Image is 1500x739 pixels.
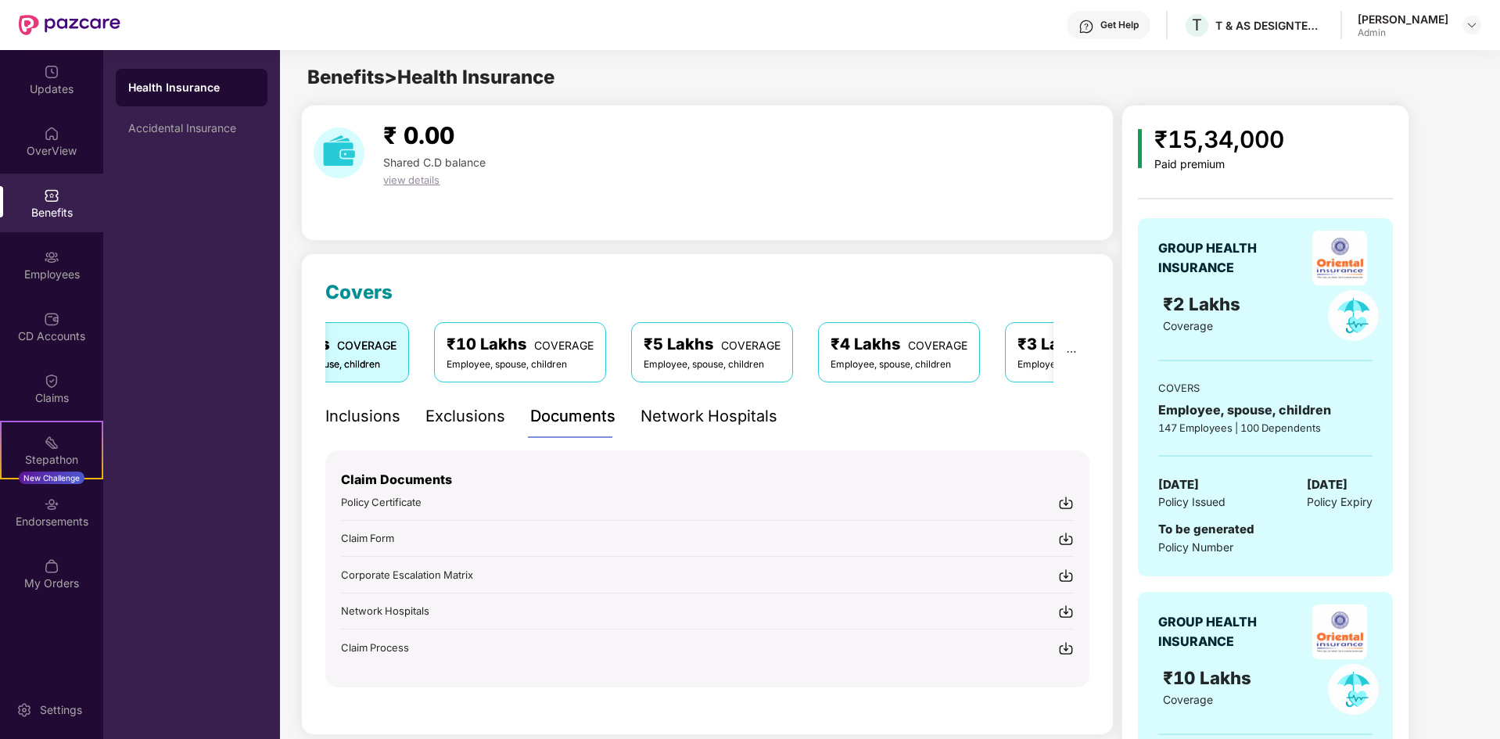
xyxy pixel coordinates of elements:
div: ₹15,34,000 [1154,121,1284,158]
div: 147 Employees | 100 Dependents [1158,420,1373,436]
div: ₹10 Lakhs [447,332,594,357]
span: Policy Issued [1158,493,1225,511]
div: Accidental Insurance [128,122,255,135]
span: Benefits > Health Insurance [307,66,554,88]
span: Claim Process [341,641,409,654]
div: GROUP HEALTH INSURANCE [1158,612,1295,651]
span: Claim Form [341,532,394,544]
div: Employee, spouse, children [260,357,397,372]
img: svg+xml;base64,PHN2ZyBpZD0iRG93bmxvYWQtMjR4MjQiIHhtbG5zPSJodHRwOi8vd3d3LnczLm9yZy8yMDAwL3N2ZyIgd2... [1058,531,1074,547]
div: ₹4 Lakhs [831,332,967,357]
img: svg+xml;base64,PHN2ZyBpZD0iQ0RfQWNjb3VudHMiIGRhdGEtbmFtZT0iQ0QgQWNjb3VudHMiIHhtbG5zPSJodHRwOi8vd3... [44,311,59,327]
div: Admin [1358,27,1448,39]
img: svg+xml;base64,PHN2ZyBpZD0iSG9tZSIgeG1sbnM9Imh0dHA6Ly93d3cudzMub3JnLzIwMDAvc3ZnIiB3aWR0aD0iMjAiIG... [44,126,59,142]
img: svg+xml;base64,PHN2ZyBpZD0iU2V0dGluZy0yMHgyMCIgeG1sbnM9Imh0dHA6Ly93d3cudzMub3JnLzIwMDAvc3ZnIiB3aW... [16,702,32,718]
img: svg+xml;base64,PHN2ZyBpZD0iQ2xhaW0iIHhtbG5zPSJodHRwOi8vd3d3LnczLm9yZy8yMDAwL3N2ZyIgd2lkdGg9IjIwIi... [44,373,59,389]
img: New Pazcare Logo [19,15,120,35]
div: Paid premium [1154,158,1284,171]
img: svg+xml;base64,PHN2ZyBpZD0iRG93bmxvYWQtMjR4MjQiIHhtbG5zPSJodHRwOi8vd3d3LnczLm9yZy8yMDAwL3N2ZyIgd2... [1058,495,1074,511]
div: T & AS DESIGNTECH SERVICES PRIVATE LIMITED [1215,18,1325,33]
span: Policy Certificate [341,496,422,508]
img: policyIcon [1328,290,1379,341]
img: svg+xml;base64,PHN2ZyB4bWxucz0iaHR0cDovL3d3dy53My5vcmcvMjAwMC9zdmciIHdpZHRoPSIyMSIgaGVpZ2h0PSIyMC... [44,435,59,450]
span: COVERAGE [534,339,594,352]
span: Coverage [1163,693,1213,706]
div: Employee, spouse, children [831,357,967,372]
span: view details [383,174,440,186]
div: COVERS [1158,380,1373,396]
img: svg+xml;base64,PHN2ZyBpZD0iRG93bmxvYWQtMjR4MjQiIHhtbG5zPSJodHRwOi8vd3d3LnczLm9yZy8yMDAwL3N2ZyIgd2... [1058,568,1074,583]
img: svg+xml;base64,PHN2ZyBpZD0iRW5kb3JzZW1lbnRzIiB4bWxucz0iaHR0cDovL3d3dy53My5vcmcvMjAwMC9zdmciIHdpZH... [44,497,59,512]
span: Policy Number [1158,540,1233,554]
img: svg+xml;base64,PHN2ZyBpZD0iRHJvcGRvd24tMzJ4MzIiIHhtbG5zPSJodHRwOi8vd3d3LnczLm9yZy8yMDAwL3N2ZyIgd2... [1466,19,1478,31]
img: svg+xml;base64,PHN2ZyBpZD0iRG93bmxvYWQtMjR4MjQiIHhtbG5zPSJodHRwOi8vd3d3LnczLm9yZy8yMDAwL3N2ZyIgd2... [1058,640,1074,656]
div: ₹3 Lakhs [1017,332,1154,357]
div: Exclusions [425,404,505,429]
img: policyIcon [1328,664,1379,715]
img: svg+xml;base64,PHN2ZyBpZD0iVXBkYXRlZCIgeG1sbnM9Imh0dHA6Ly93d3cudzMub3JnLzIwMDAvc3ZnIiB3aWR0aD0iMj... [44,64,59,80]
img: svg+xml;base64,PHN2ZyBpZD0iSGVscC0zMngzMiIgeG1sbnM9Imh0dHA6Ly93d3cudzMub3JnLzIwMDAvc3ZnIiB3aWR0aD... [1078,19,1094,34]
span: COVERAGE [337,339,397,352]
img: svg+xml;base64,PHN2ZyBpZD0iQmVuZWZpdHMiIHhtbG5zPSJodHRwOi8vd3d3LnczLm9yZy8yMDAwL3N2ZyIgd2lkdGg9Ij... [44,188,59,203]
span: Coverage [1163,319,1213,332]
div: Employee, spouse, children [1017,357,1154,372]
button: ellipsis [1053,322,1089,382]
span: Network Hospitals [341,604,429,617]
span: ₹ 0.00 [383,121,454,149]
div: [PERSON_NAME] [1358,12,1448,27]
div: ₹2 Lakhs [260,332,397,357]
div: Settings [35,702,87,718]
div: Health Insurance [128,80,255,95]
img: insurerLogo [1312,604,1367,659]
span: ₹10 Lakhs [1163,667,1256,688]
p: Claim Documents [341,470,1074,490]
span: Policy Expiry [1307,493,1373,511]
div: Network Hospitals [641,404,777,429]
span: ellipsis [1066,346,1077,357]
span: COVERAGE [721,339,781,352]
img: icon [1138,129,1142,168]
img: download [314,127,364,178]
span: To be generated [1158,522,1254,536]
span: Covers [325,281,393,303]
img: svg+xml;base64,PHN2ZyBpZD0iTXlfT3JkZXJzIiBkYXRhLW5hbWU9Ik15IE9yZGVycyIgeG1sbnM9Imh0dHA6Ly93d3cudz... [44,558,59,574]
div: ₹5 Lakhs [644,332,781,357]
div: Documents [530,404,615,429]
span: Corporate Escalation Matrix [341,569,473,581]
span: Shared C.D balance [383,156,486,169]
div: GROUP HEALTH INSURANCE [1158,239,1295,278]
span: [DATE] [1307,475,1347,494]
span: [DATE] [1158,475,1199,494]
span: T [1192,16,1202,34]
div: Employee, spouse, children [447,357,594,372]
div: Employee, spouse, children [644,357,781,372]
div: Employee, spouse, children [1158,400,1373,420]
span: ₹2 Lakhs [1163,293,1245,314]
div: New Challenge [19,472,84,484]
div: Inclusions [325,404,400,429]
img: insurerLogo [1312,231,1367,285]
div: Get Help [1100,19,1139,31]
div: Stepathon [2,452,102,468]
img: svg+xml;base64,PHN2ZyBpZD0iRG93bmxvYWQtMjR4MjQiIHhtbG5zPSJodHRwOi8vd3d3LnczLm9yZy8yMDAwL3N2ZyIgd2... [1058,604,1074,619]
img: svg+xml;base64,PHN2ZyBpZD0iRW1wbG95ZWVzIiB4bWxucz0iaHR0cDovL3d3dy53My5vcmcvMjAwMC9zdmciIHdpZHRoPS... [44,249,59,265]
span: COVERAGE [908,339,967,352]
